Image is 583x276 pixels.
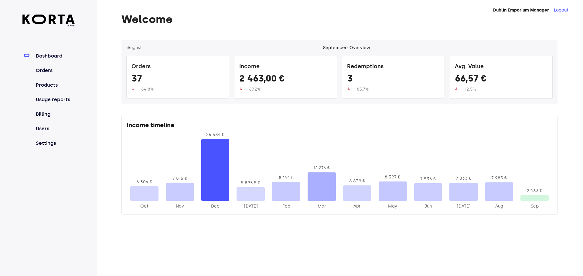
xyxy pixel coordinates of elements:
div: 5 893,5 € [237,180,265,186]
button: ‹August [126,45,142,51]
a: Users [35,125,75,132]
div: 2025-Sep [520,203,549,209]
a: Dashboard [35,52,75,60]
div: Income timeline [127,121,552,132]
div: 66,57 € [455,73,547,86]
div: 2 463,00 € [239,73,332,86]
img: up [131,87,135,91]
div: September - Overview [323,45,370,51]
div: 6 639 € [343,178,371,184]
span: -12.5% [463,87,476,92]
div: 2 463 € [520,188,549,194]
span: -69.2% [247,87,261,92]
div: Redemptions [347,61,440,73]
a: Orders [35,67,75,74]
div: 37 [131,73,224,86]
div: 7 815 € [166,175,194,181]
div: 2025-Jan [237,203,265,209]
a: Settings [35,140,75,147]
div: 2025-May [379,203,407,209]
div: 2025-Aug [485,203,513,209]
span: -64.8% [139,87,154,92]
span: -85.7% [355,87,369,92]
div: 2024-Oct [130,203,159,209]
div: 2025-Mar [308,203,336,209]
a: Products [35,81,75,89]
div: Orders [131,61,224,73]
div: 2024-Dec [201,203,230,209]
div: 2025-Feb [272,203,300,209]
div: 12 276 € [308,165,336,171]
img: up [347,87,350,91]
img: Korta [22,15,75,24]
div: 7 536 € [414,176,442,182]
div: Avg. Value [455,61,547,73]
div: 2025-Jun [414,203,442,209]
h1: Welcome [121,13,557,25]
a: Billing [35,111,75,118]
div: 8 397 € [379,174,407,180]
a: Usage reports [35,96,75,103]
a: beta [22,15,75,28]
div: 7 833 € [449,175,478,181]
span: beta [22,24,75,28]
div: 6 304 € [130,179,159,185]
img: up [455,87,458,91]
button: Logout [554,7,568,13]
div: 8 144 € [272,175,300,181]
strong: Dublin Emporium Manager [493,8,549,13]
div: 26 584 € [201,132,230,138]
div: 7 985 € [485,175,513,181]
div: 2025-Jul [449,203,478,209]
div: 3 [347,73,440,86]
div: Income [239,61,332,73]
img: up [239,87,242,91]
div: 2025-Apr [343,203,371,209]
div: 2024-Nov [166,203,194,209]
